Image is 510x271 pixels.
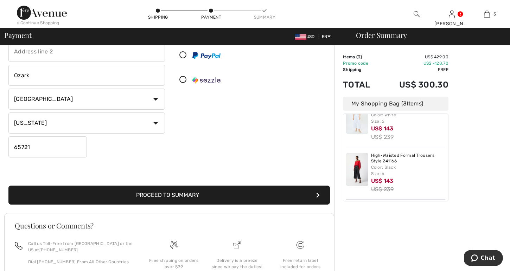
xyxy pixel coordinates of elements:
[403,100,407,107] span: 3
[8,186,330,205] button: Proceed to Summary
[343,97,448,111] div: My Shopping Bag ( Items)
[28,240,134,253] p: Call us Toll-Free from [GEOGRAPHIC_DATA] or the US at
[381,60,448,66] td: US$ -128.70
[348,32,506,39] div: Order Summary
[233,241,241,249] img: Delivery is a breeze since we pay the duties!
[343,60,381,66] td: Promo code
[346,101,368,134] img: High-Waisted Formal Trousers Style 241166
[371,186,394,193] s: US$ 239
[434,20,469,27] div: [PERSON_NAME]
[470,10,504,18] a: 3
[148,257,200,270] div: Free shipping on orders over $99
[343,73,381,97] td: Total
[15,222,324,229] h3: Questions or Comments?
[192,77,221,84] img: Sezzle
[170,241,178,249] img: Free shipping on orders over $99
[295,34,318,39] span: USD
[358,54,361,59] span: 3
[322,34,331,39] span: EN
[449,11,455,17] a: Sign In
[192,52,221,59] img: PayPal
[464,250,503,267] iframe: Opens a widget where you can chat to one of our agents
[381,54,448,60] td: US$ 429.00
[346,153,368,186] img: High-Waisted Formal Trousers Style 241166
[201,14,222,20] div: Payment
[449,10,455,18] img: My Info
[371,112,446,124] div: Color: White Size: 6
[8,41,165,62] input: Address line 2
[371,125,394,132] span: US$ 143
[17,6,67,20] img: 1ère Avenue
[28,259,134,265] p: Dial [PHONE_NUMBER] From All Other Countries
[297,241,304,249] img: Free shipping on orders over $99
[17,20,59,26] div: < Continue Shopping
[371,164,446,177] div: Color: Black Size: 6
[343,54,381,60] td: Items ( )
[147,14,168,20] div: Shipping
[371,134,394,140] s: US$ 239
[371,178,394,184] span: US$ 143
[211,257,263,270] div: Delivery is a breeze since we pay the duties!
[414,10,420,18] img: search the website
[39,247,78,252] a: [PHONE_NUMBER]
[8,65,165,86] input: City
[8,136,87,157] input: Zip/Postal Code
[254,14,275,20] div: Summary
[15,242,23,250] img: call
[295,34,306,40] img: US Dollar
[381,66,448,73] td: Free
[4,32,31,39] span: Payment
[343,66,381,73] td: Shipping
[493,11,496,17] span: 3
[484,10,490,18] img: My Bag
[371,153,446,164] a: High-Waisted Formal Trousers Style 241166
[381,73,448,97] td: US$ 300.30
